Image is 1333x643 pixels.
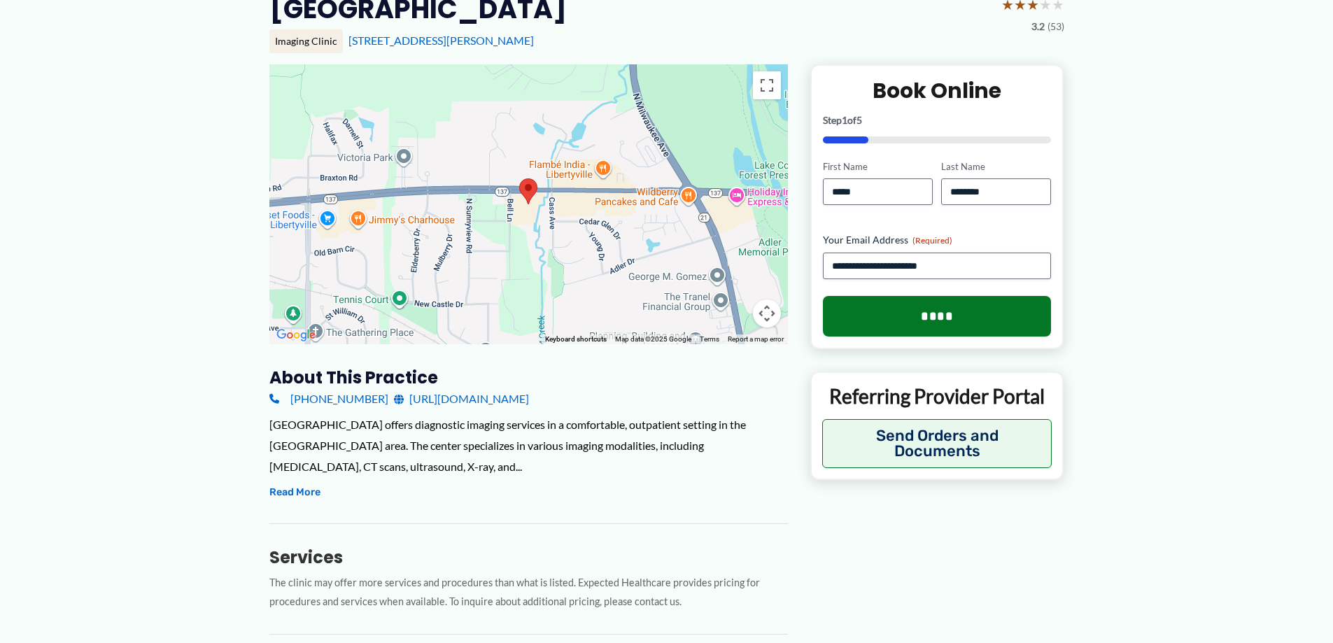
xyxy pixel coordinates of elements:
p: Referring Provider Portal [822,383,1052,409]
button: Toggle fullscreen view [753,71,781,99]
span: Map data ©2025 Google [615,335,691,343]
a: Open this area in Google Maps (opens a new window) [273,326,319,344]
p: Step of [823,115,1052,125]
button: Keyboard shortcuts [545,334,607,344]
a: [PHONE_NUMBER] [269,388,388,409]
div: [GEOGRAPHIC_DATA] offers diagnostic imaging services in a comfortable, outpatient setting in the ... [269,414,788,476]
span: (Required) [912,235,952,246]
span: 3.2 [1031,17,1045,36]
div: Imaging Clinic [269,29,343,53]
a: [URL][DOMAIN_NAME] [394,388,529,409]
a: Terms (opens in new tab) [700,335,719,343]
span: 1 [842,114,847,126]
label: Last Name [941,160,1051,174]
img: Google [273,326,319,344]
a: [STREET_ADDRESS][PERSON_NAME] [348,34,534,47]
span: (53) [1048,17,1064,36]
label: First Name [823,160,933,174]
label: Your Email Address [823,233,1052,247]
button: Read More [269,484,320,501]
button: Send Orders and Documents [822,419,1052,468]
h3: About this practice [269,367,788,388]
h3: Services [269,546,788,568]
button: Map camera controls [753,299,781,327]
p: The clinic may offer more services and procedures than what is listed. Expected Healthcare provid... [269,574,788,612]
h2: Book Online [823,77,1052,104]
span: 5 [856,114,862,126]
a: Report a map error [728,335,784,343]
